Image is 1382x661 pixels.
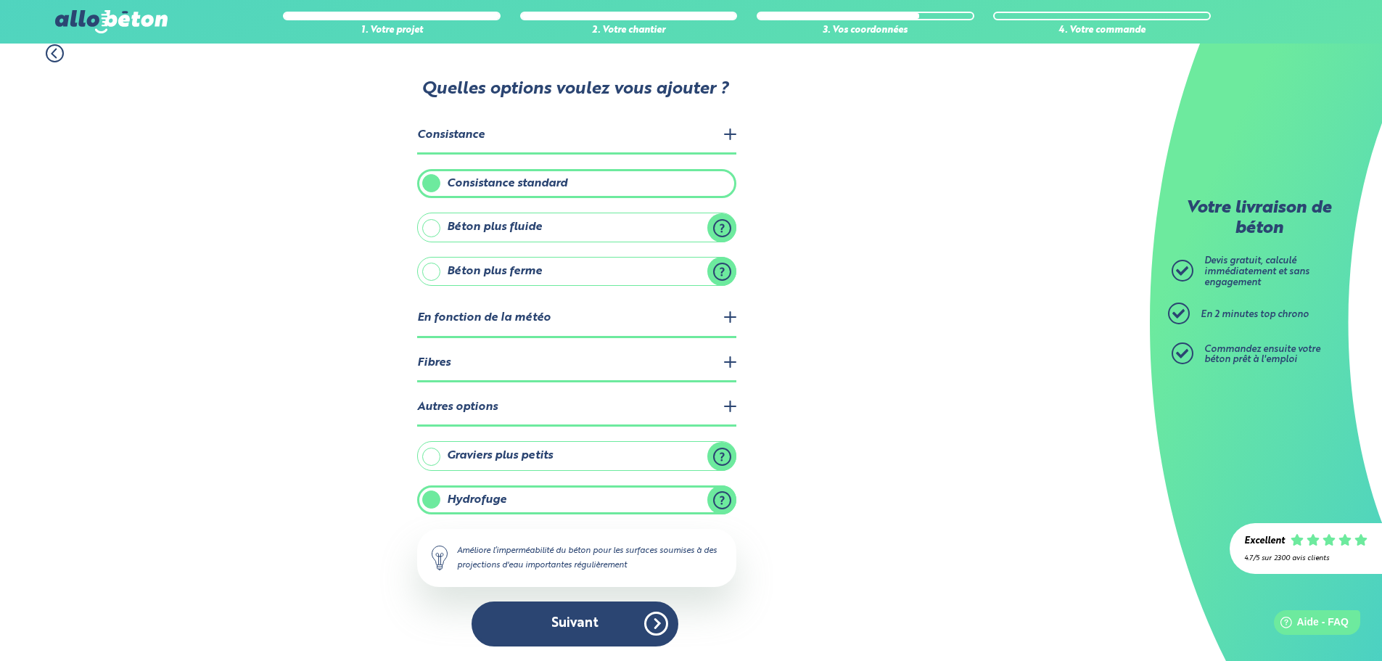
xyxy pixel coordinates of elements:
[417,169,736,198] label: Consistance standard
[417,345,736,382] legend: Fibres
[417,257,736,286] label: Béton plus ferme
[757,25,974,36] div: 3. Vos coordonnées
[417,118,736,155] legend: Consistance
[472,602,678,646] button: Suivant
[520,25,738,36] div: 2. Votre chantier
[417,485,736,514] label: Hydrofuge
[417,529,736,587] div: Améliore l’imperméabilité du béton pour les surfaces soumises à des projections d'eau importantes...
[1253,604,1366,645] iframe: Help widget launcher
[417,441,736,470] label: Graviers plus petits
[55,10,167,33] img: allobéton
[416,80,735,100] p: Quelles options voulez vous ajouter ?
[993,25,1211,36] div: 4. Votre commande
[417,213,736,242] label: Béton plus fluide
[417,300,736,337] legend: En fonction de la météo
[417,390,736,427] legend: Autres options
[283,25,501,36] div: 1. Votre projet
